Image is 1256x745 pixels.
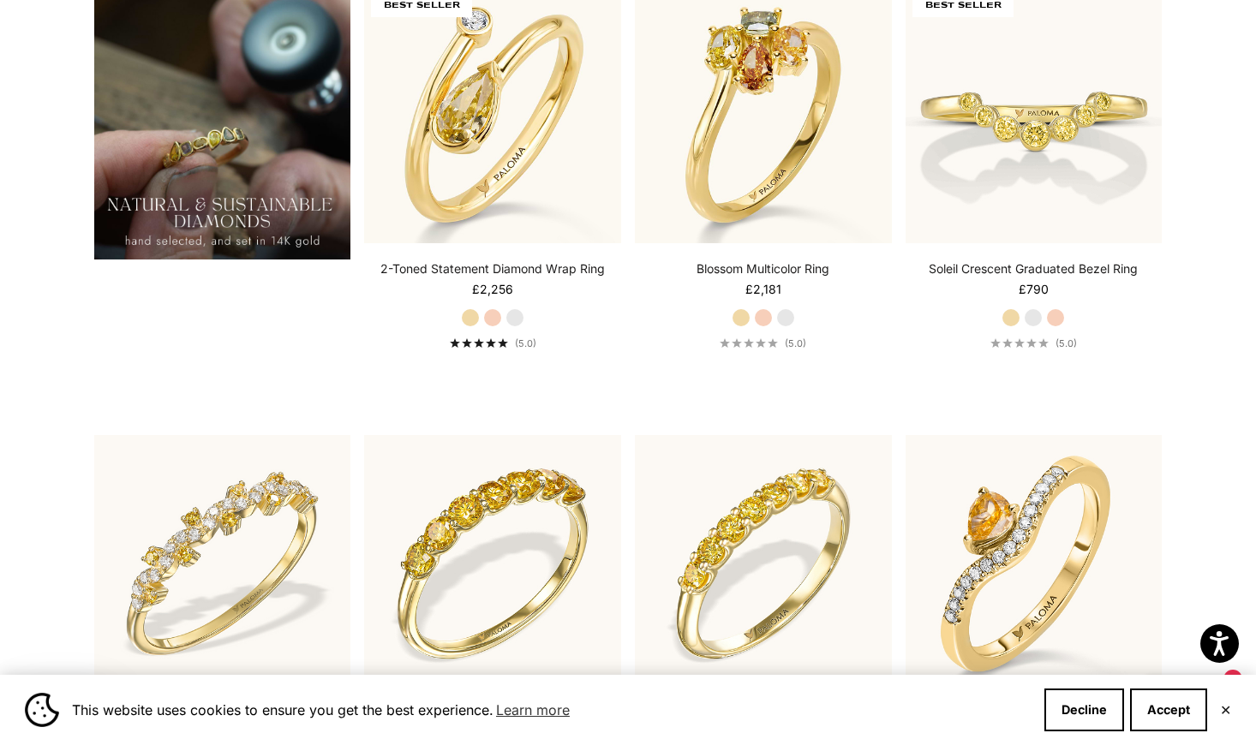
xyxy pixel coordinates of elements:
img: #YellowGold [635,435,892,692]
span: This website uses cookies to ensure you get the best experience. [72,697,1031,723]
div: 5.0 out of 5.0 stars [990,338,1049,348]
a: 5.0 out of 5.0 stars(5.0) [720,337,806,349]
div: 5.0 out of 5.0 stars [450,338,508,348]
a: Blossom Multicolor Ring [697,260,829,277]
img: #YellowGold [906,435,1163,692]
sale-price: £790 [1019,281,1049,298]
a: 5.0 out of 5.0 stars(5.0) [990,337,1077,349]
a: 5.0 out of 5.0 stars(5.0) [450,337,536,349]
img: Cookie banner [25,693,59,727]
div: 5.0 out of 5.0 stars [720,338,778,348]
span: (5.0) [785,337,806,349]
a: 2-Toned Statement Diamond Wrap Ring [380,260,605,277]
a: Soleil Crescent Graduated Bezel Ring [929,260,1138,277]
img: #YellowGold [94,435,351,692]
a: Learn more [493,697,572,723]
img: #YellowGold [364,435,621,692]
button: Close [1220,705,1231,715]
button: Decline [1044,688,1124,731]
sale-price: £2,256 [472,281,513,298]
button: Accept [1130,688,1207,731]
span: (5.0) [515,337,536,349]
sale-price: £2,181 [745,281,781,298]
span: (5.0) [1056,337,1077,349]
